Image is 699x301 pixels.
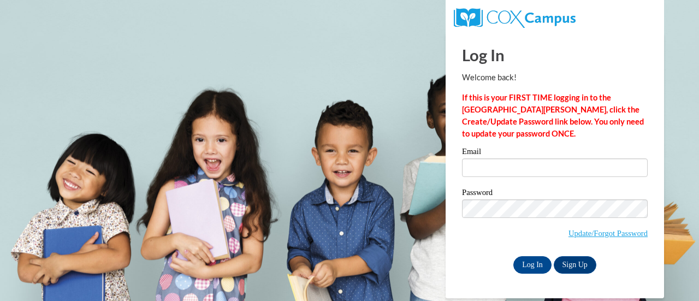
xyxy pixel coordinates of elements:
label: Password [462,188,648,199]
label: Email [462,147,648,158]
a: Update/Forgot Password [568,229,648,238]
input: Log In [513,256,552,274]
h1: Log In [462,44,648,66]
a: COX Campus [454,13,576,22]
img: COX Campus [454,8,576,28]
strong: If this is your FIRST TIME logging in to the [GEOGRAPHIC_DATA][PERSON_NAME], click the Create/Upd... [462,93,644,138]
p: Welcome back! [462,72,648,84]
a: Sign Up [554,256,596,274]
